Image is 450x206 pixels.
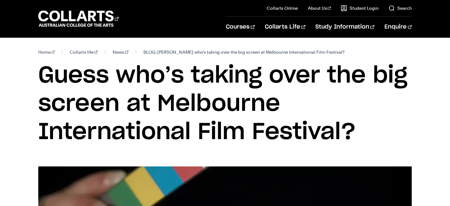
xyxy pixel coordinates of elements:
[38,10,119,28] div: Go to homepage
[70,48,98,57] a: Collarts life
[38,62,412,146] h1: Guess who’s taking over the big screen at Melbourne International Film Festival?
[143,48,345,57] span: BLOG: [PERSON_NAME] who’s taking over the big screen at Melbourne International Film Festival?
[388,5,412,11] a: Search
[226,17,254,37] a: Courses
[113,48,128,57] a: News
[265,17,305,37] a: Collarts Life
[267,5,298,11] a: Collarts Online
[384,17,412,37] a: Enquire
[341,5,378,11] a: Student Login
[308,5,331,11] a: About Us
[315,17,374,37] a: Study Information
[38,48,55,57] a: Home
